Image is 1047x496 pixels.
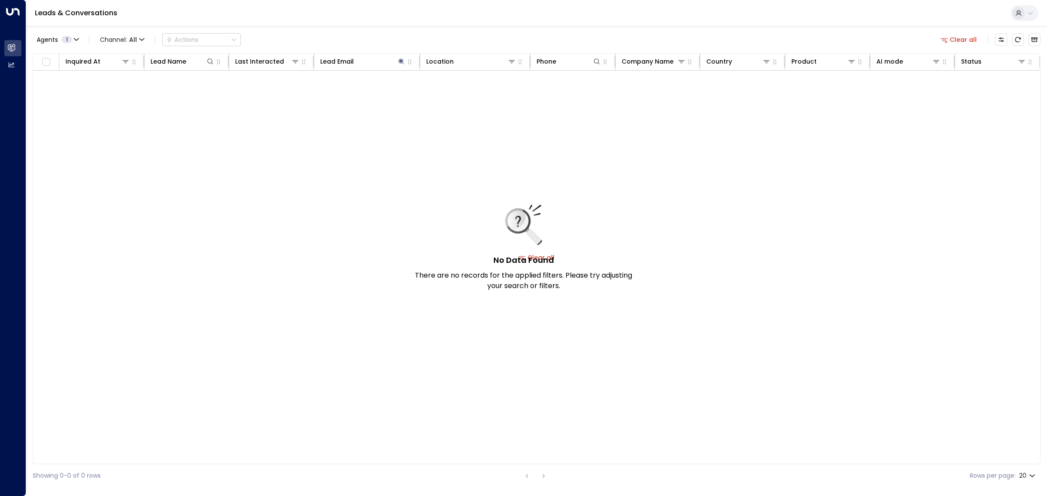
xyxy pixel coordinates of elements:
div: Phone [537,56,556,67]
div: Lead Name [151,56,186,67]
button: Customize [995,34,1007,46]
button: Clear all [937,34,981,46]
span: All [129,36,137,43]
button: Agents1 [33,34,82,46]
span: Agents [37,37,58,43]
div: Location [426,56,516,67]
div: 20 [1019,469,1037,482]
button: Actions [162,33,241,46]
span: Refresh [1012,34,1024,46]
div: AI mode [876,56,941,67]
div: Status [961,56,1026,67]
label: Rows per page: [970,471,1016,480]
div: Last Interacted [235,56,300,67]
span: Toggle select all [41,57,51,68]
nav: pagination navigation [521,470,549,481]
p: There are no records for the applied filters. Please try adjusting your search or filters. [414,270,633,291]
div: Inquired At [65,56,100,67]
div: Company Name [622,56,674,67]
h5: No Data Found [493,254,554,266]
div: Lead Email [320,56,406,67]
div: Company Name [622,56,686,67]
div: Showing 0-0 of 0 rows [33,471,101,480]
div: Actions [166,36,198,44]
div: Button group with a nested menu [162,33,241,46]
div: Country [706,56,732,67]
span: Channel: [96,34,148,46]
div: Status [961,56,982,67]
div: Lead Name [151,56,215,67]
div: Country [706,56,771,67]
div: Location [426,56,454,67]
div: Last Interacted [235,56,284,67]
a: Leads & Conversations [35,8,117,18]
div: AI mode [876,56,903,67]
div: Product [791,56,817,67]
button: Archived Leads [1028,34,1040,46]
div: Product [791,56,856,67]
button: Channel:All [96,34,148,46]
div: Lead Email [320,56,354,67]
div: Inquired At [65,56,130,67]
div: Phone [537,56,601,67]
span: 1 [62,36,72,43]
